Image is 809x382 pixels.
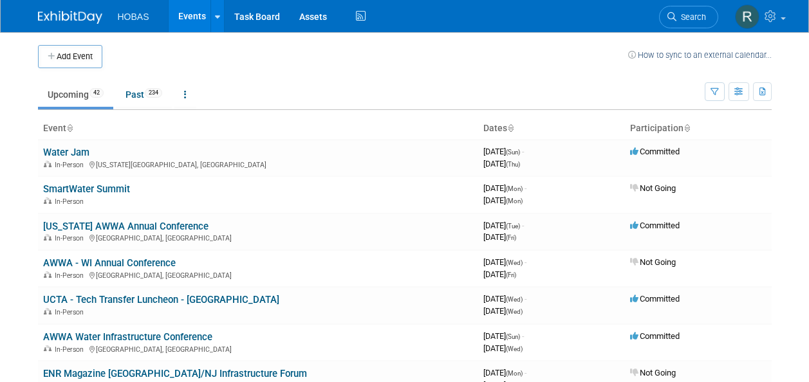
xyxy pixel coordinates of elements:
[630,257,676,267] span: Not Going
[43,269,473,280] div: [GEOGRAPHIC_DATA], [GEOGRAPHIC_DATA]
[44,197,51,204] img: In-Person Event
[44,345,51,352] img: In-Person Event
[55,234,88,242] span: In-Person
[483,147,524,156] span: [DATE]
[38,11,102,24] img: ExhibitDay
[483,221,524,230] span: [DATE]
[116,82,172,107] a: Past234
[55,308,88,316] span: In-Person
[525,294,526,304] span: -
[630,147,680,156] span: Committed
[506,161,520,168] span: (Thu)
[506,308,523,315] span: (Wed)
[630,294,680,304] span: Committed
[506,271,516,278] span: (Fri)
[483,306,523,316] span: [DATE]
[43,159,473,169] div: [US_STATE][GEOGRAPHIC_DATA], [GEOGRAPHIC_DATA]
[506,197,523,205] span: (Mon)
[483,269,516,279] span: [DATE]
[483,196,523,205] span: [DATE]
[55,161,88,169] span: In-Person
[478,118,625,140] th: Dates
[483,159,520,168] span: [DATE]
[43,183,130,195] a: SmartWater Summit
[483,294,526,304] span: [DATE]
[43,343,473,354] div: [GEOGRAPHIC_DATA], [GEOGRAPHIC_DATA]
[506,223,520,230] span: (Tue)
[630,221,680,230] span: Committed
[89,88,104,98] span: 42
[55,271,88,280] span: In-Person
[735,5,759,29] img: Rebecca Gonchar
[506,259,523,266] span: (Wed)
[483,183,526,193] span: [DATE]
[43,294,279,305] a: UCTA - Tech Transfer Luncheon - [GEOGRAPHIC_DATA]
[43,331,212,343] a: AWWA Water Infrastructure Conference
[145,88,162,98] span: 234
[628,50,772,60] a: How to sync to an external calendar...
[66,123,73,133] a: Sort by Event Name
[506,185,523,192] span: (Mon)
[507,123,514,133] a: Sort by Start Date
[630,368,676,377] span: Not Going
[55,197,88,206] span: In-Person
[525,368,526,377] span: -
[38,45,102,68] button: Add Event
[506,345,523,352] span: (Wed)
[43,368,307,379] a: ENR Magazine [GEOGRAPHIC_DATA]/NJ Infrastructure Forum
[525,183,526,193] span: -
[44,234,51,241] img: In-Person Event
[506,149,520,156] span: (Sun)
[483,368,526,377] span: [DATE]
[676,12,706,22] span: Search
[506,333,520,340] span: (Sun)
[483,343,523,353] span: [DATE]
[625,118,772,140] th: Participation
[506,234,516,241] span: (Fri)
[118,12,149,22] span: HOBAS
[506,296,523,303] span: (Wed)
[522,147,524,156] span: -
[55,345,88,354] span: In-Person
[683,123,690,133] a: Sort by Participation Type
[38,82,113,107] a: Upcoming42
[630,331,680,341] span: Committed
[483,232,516,242] span: [DATE]
[44,308,51,314] img: In-Person Event
[630,183,676,193] span: Not Going
[659,6,718,28] a: Search
[506,370,523,377] span: (Mon)
[44,271,51,278] img: In-Person Event
[43,147,89,158] a: Water Jam
[43,257,176,269] a: AWWA - WI Annual Conference
[43,232,473,242] div: [GEOGRAPHIC_DATA], [GEOGRAPHIC_DATA]
[43,221,209,232] a: [US_STATE] AWWA Annual Conference
[483,257,526,267] span: [DATE]
[44,161,51,167] img: In-Person Event
[38,118,478,140] th: Event
[483,331,524,341] span: [DATE]
[522,331,524,341] span: -
[525,257,526,267] span: -
[522,221,524,230] span: -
